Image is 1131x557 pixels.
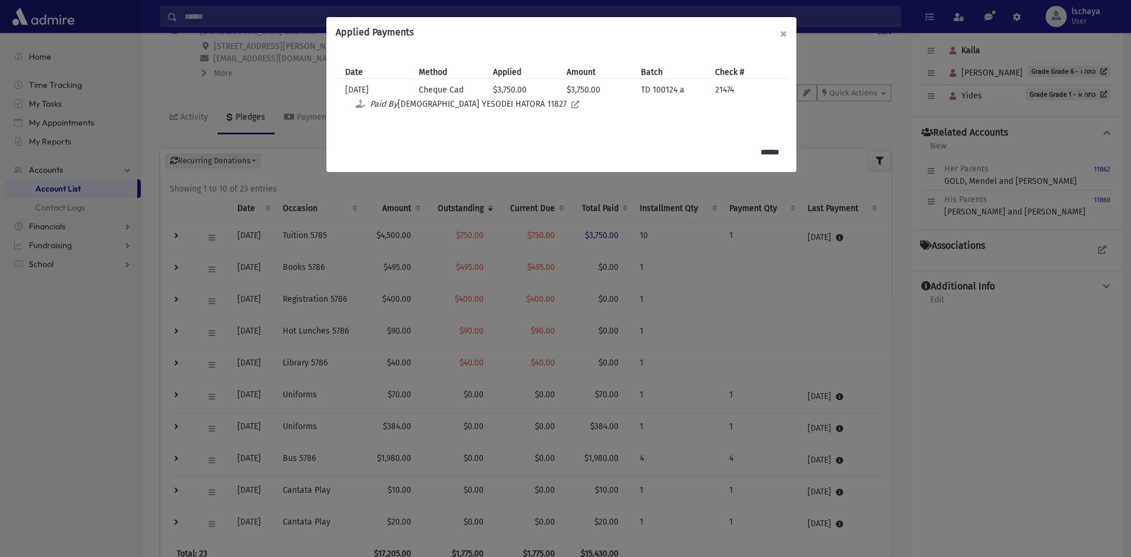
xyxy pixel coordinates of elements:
div: $3,750.00 [487,84,561,96]
div: 21474 [709,84,783,96]
button: × [770,17,796,50]
div: Method [413,66,487,78]
div: Batch [635,66,709,78]
span: Paid By [370,99,398,109]
div: Check # [709,66,783,78]
div: [DATE] [339,84,414,96]
div: [DEMOGRAPHIC_DATA] YESODEI HATORA 11827 [350,96,783,113]
div: TD 100124 a [635,84,709,96]
div: $3,750.00 [561,84,635,96]
h6: Applied Payments [336,27,414,38]
div: Cheque Cad [413,84,487,96]
div: Applied [487,66,561,78]
div: Amount [561,66,635,78]
div: Date [339,66,414,78]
